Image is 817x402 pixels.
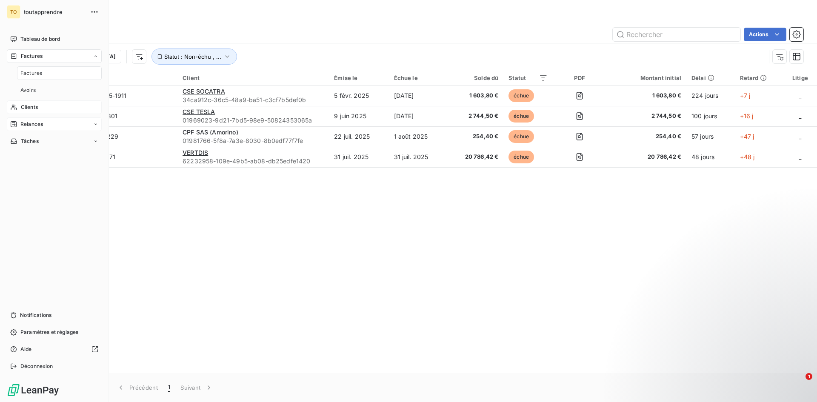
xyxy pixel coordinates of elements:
span: _ [799,153,801,160]
span: Déconnexion [20,362,53,370]
iframe: Intercom live chat [788,373,808,393]
td: 9 juin 2025 [329,106,389,126]
span: Paramètres et réglages [20,328,78,336]
span: _ [799,112,801,120]
div: Délai [691,74,730,81]
td: 1 août 2025 [389,126,447,147]
div: Statut [508,74,548,81]
span: Tâches [21,137,39,145]
span: échue [508,151,534,163]
span: 254,40 € [612,132,681,141]
button: Précédent [111,379,163,396]
div: PDF [558,74,602,81]
span: CPF SAS (Amorino) [183,128,238,136]
span: 1 [806,373,812,380]
span: 20 786,42 € [612,153,681,161]
span: +7 j [740,92,751,99]
span: Aide [20,345,32,353]
div: Montant initial [612,74,681,81]
span: 1 603,80 € [452,91,498,100]
div: Solde dû [452,74,498,81]
span: Clients [21,103,38,111]
span: 01969023-9d21-7bd5-98e9-50824353065a [183,116,324,125]
span: échue [508,89,534,102]
td: 57 jours [686,126,735,147]
button: 1 [163,379,175,396]
button: Actions [744,28,786,41]
div: TO [7,5,20,19]
span: Tableau de bord [20,35,60,43]
td: 22 juil. 2025 [329,126,389,147]
td: [DATE] [389,86,447,106]
div: Retard [740,74,778,81]
span: Relances [20,120,43,128]
span: échue [508,110,534,123]
span: +48 j [740,153,755,160]
div: Litige [788,74,812,81]
span: Factures [20,69,42,77]
span: 01981766-5f8a-7a3e-8030-8b0edf77f7fe [183,137,324,145]
span: _ [799,133,801,140]
span: +16 j [740,112,754,120]
span: Statut : Non-échu , ... [164,53,221,60]
div: Client [183,74,324,81]
td: 100 jours [686,106,735,126]
span: +47 j [740,133,754,140]
input: Rechercher [613,28,740,41]
div: Échue le [394,74,442,81]
span: 2 744,50 € [452,112,498,120]
span: 1 603,80 € [612,91,681,100]
td: 31 juil. 2025 [329,147,389,167]
span: 20 786,42 € [452,153,498,161]
button: Statut : Non-échu , ... [151,48,237,65]
span: 62232958-109e-49b5-ab08-db25edfe1420 [183,157,324,165]
span: Factures [21,52,43,60]
td: 5 févr. 2025 [329,86,389,106]
td: 31 juil. 2025 [389,147,447,167]
span: 1 [168,383,170,392]
span: 34ca912c-36c5-48a9-ba51-c3cf7b5def0b [183,96,324,104]
span: CSE SOCATRA [183,88,225,95]
a: Aide [7,342,102,356]
span: Avoirs [20,86,36,94]
span: VERTDIS [183,149,208,156]
span: toutapprendre [24,9,85,15]
span: 254,40 € [452,132,498,141]
span: CSE TESLA [183,108,215,115]
button: Suivant [175,379,218,396]
span: échue [508,130,534,143]
td: 224 jours [686,86,735,106]
span: _ [799,92,801,99]
span: 2 744,50 € [612,112,681,120]
img: Logo LeanPay [7,383,60,397]
td: 48 jours [686,147,735,167]
td: [DATE] [389,106,447,126]
div: Émise le [334,74,383,81]
iframe: Intercom notifications message [647,319,817,379]
span: Notifications [20,311,51,319]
